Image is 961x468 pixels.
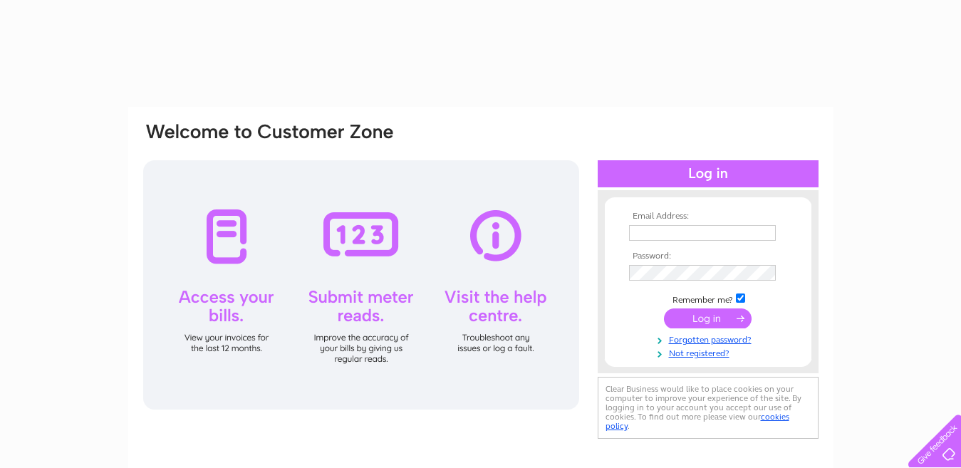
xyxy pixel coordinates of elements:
[629,332,791,345] a: Forgotten password?
[598,377,819,439] div: Clear Business would like to place cookies on your computer to improve your experience of the sit...
[625,251,791,261] th: Password:
[606,412,789,431] a: cookies policy
[629,345,791,359] a: Not registered?
[625,212,791,222] th: Email Address:
[625,291,791,306] td: Remember me?
[664,308,752,328] input: Submit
